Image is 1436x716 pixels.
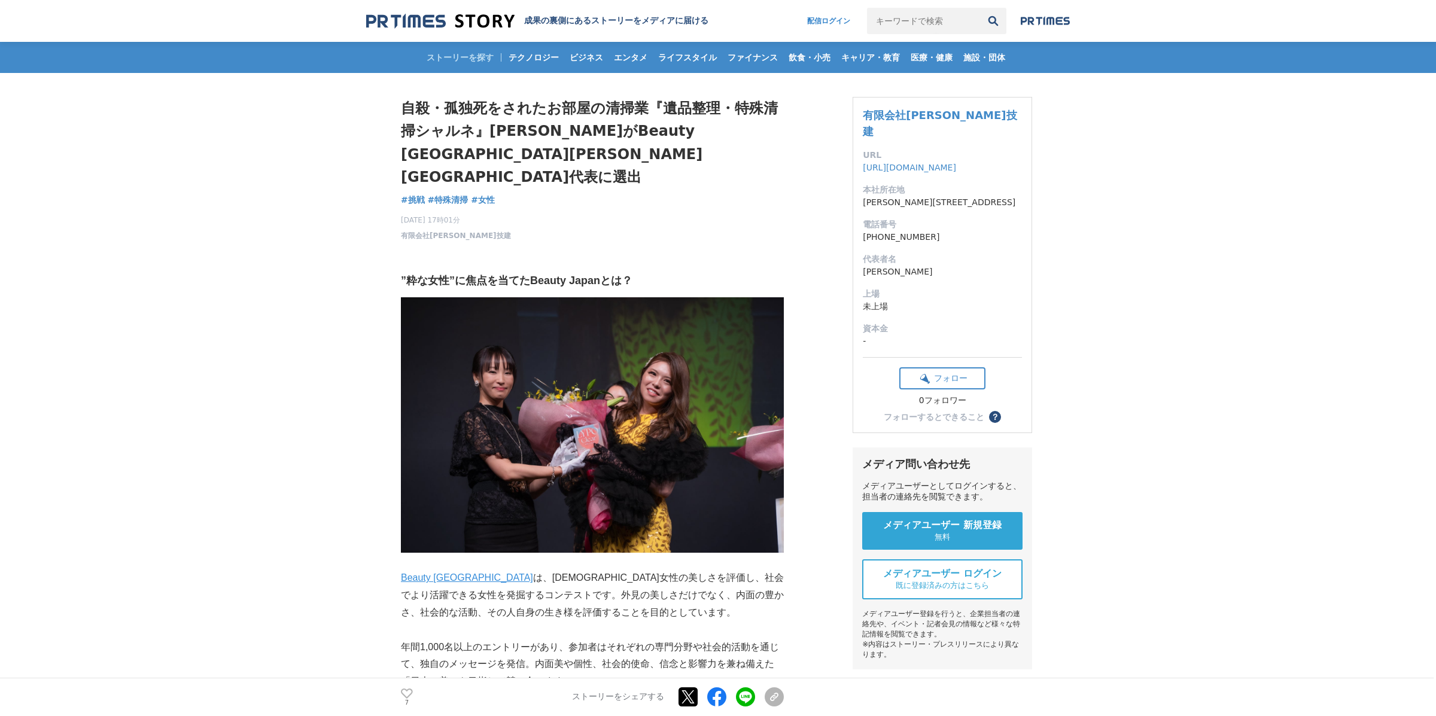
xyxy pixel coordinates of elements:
[428,194,468,205] span: #特殊清掃
[784,52,835,63] span: 飲食・小売
[609,52,652,63] span: エンタメ
[863,335,1022,348] dd: -
[899,367,985,389] button: フォロー
[862,609,1023,660] div: メディアユーザー登録を行うと、企業担当者の連絡先や、イベント・記者会見の情報など様々な特記情報を閲覧できます。 ※内容はストーリー・プレスリリースにより異なります。
[863,196,1022,209] dd: [PERSON_NAME][STREET_ADDRESS]
[862,481,1023,502] div: メディアユーザーとしてログインすると、担当者の連絡先を閲覧できます。
[366,13,708,29] a: 成果の裏側にあるストーリーをメディアに届ける 成果の裏側にあるストーリーをメディアに届ける
[401,230,511,241] a: 有限会社[PERSON_NAME]技建
[989,411,1001,423] button: ？
[863,300,1022,313] dd: 未上場
[471,194,495,206] a: #女性
[959,42,1010,73] a: 施設・団体
[401,639,784,690] p: 年間1,000名以上のエントリーがあり、参加者はそれぞれの専門分野や社会的活動を通じて、独自のメッセージを発信。内面美や個性、社会的使命、信念と影響力を兼ね備えた「日本の美」を目指して競い合います。
[504,42,564,73] a: テクノロジー
[401,297,784,553] img: thumbnail_af969c80-a4f2-11f0-81a4-bbc196214e9e.jpg
[401,215,511,226] span: [DATE] 17時01分
[401,700,413,706] p: 7
[863,231,1022,243] dd: [PHONE_NUMBER]
[428,194,468,206] a: #特殊清掃
[884,413,984,421] div: フォローするとできること
[863,163,956,172] a: [URL][DOMAIN_NAME]
[980,8,1006,34] button: 検索
[863,288,1022,300] dt: 上場
[401,569,784,621] p: は、[DEMOGRAPHIC_DATA]女性の美しさを評価し、社会でより活躍できる女性を発掘するコンテストです。外見の美しさだけでなく、内面の豊かさ、社会的な活動、その人自身の生き様を評価するこ...
[524,16,708,26] h2: 成果の裏側にあるストーリーをメディアに届ける
[836,52,905,63] span: キャリア・教育
[863,109,1017,138] a: 有限会社[PERSON_NAME]技建
[609,42,652,73] a: エンタメ
[863,149,1022,162] dt: URL
[401,275,632,287] strong: ”粋な女性”に焦点を当てたBeauty Japanとは？
[565,52,608,63] span: ビジネス
[572,692,664,703] p: ストーリーをシェアする
[883,519,1002,532] span: メディアユーザー 新規登録
[863,266,1022,278] dd: [PERSON_NAME]
[653,42,722,73] a: ライフスタイル
[504,52,564,63] span: テクノロジー
[863,322,1022,335] dt: 資本金
[565,42,608,73] a: ビジネス
[784,42,835,73] a: 飲食・小売
[795,8,862,34] a: 配信ログイン
[899,395,985,406] div: 0フォロワー
[867,8,980,34] input: キーワードで検索
[862,457,1023,471] div: メディア問い合わせ先
[1021,16,1070,26] img: prtimes
[366,13,515,29] img: 成果の裏側にあるストーリーをメディアに届ける
[906,42,957,73] a: 医療・健康
[863,184,1022,196] dt: 本社所在地
[896,580,989,591] span: 既に登録済みの方はこちら
[723,52,783,63] span: ファイナンス
[723,42,783,73] a: ファイナンス
[883,568,1002,580] span: メディアユーザー ログイン
[401,97,784,189] h1: 自殺・孤独死をされたお部屋の清掃業『遺品整理・特殊清掃シャルネ』[PERSON_NAME]がBeauty [GEOGRAPHIC_DATA][PERSON_NAME][GEOGRAPHIC_DA...
[471,194,495,205] span: #女性
[401,572,533,583] a: Beauty [GEOGRAPHIC_DATA]
[836,42,905,73] a: キャリア・教育
[935,532,950,543] span: 無料
[863,253,1022,266] dt: 代表者名
[906,52,957,63] span: 医療・健康
[991,413,999,421] span: ？
[401,194,425,206] a: #挑戦
[653,52,722,63] span: ライフスタイル
[862,559,1023,599] a: メディアユーザー ログイン 既に登録済みの方はこちら
[863,218,1022,231] dt: 電話番号
[959,52,1010,63] span: 施設・団体
[401,194,425,205] span: #挑戦
[862,512,1023,550] a: メディアユーザー 新規登録 無料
